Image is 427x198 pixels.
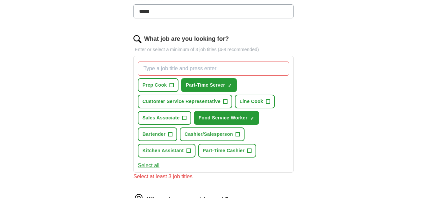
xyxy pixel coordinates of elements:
[198,114,247,121] span: Food Service Worker
[181,78,237,92] button: Part-Time Server✓
[138,78,178,92] button: Prep Cook
[133,46,294,53] p: Enter or select a minimum of 3 job titles (4-8 recommended)
[142,147,184,154] span: Kitchen Assistant
[138,95,232,108] button: Customer Service Representative
[138,62,289,76] input: Type a job title and press enter
[186,82,225,89] span: Part-Time Server
[235,95,275,108] button: Line Cook
[142,131,165,138] span: Bartender
[198,144,257,158] button: Part-Time Cashier
[240,98,263,105] span: Line Cook
[142,114,179,121] span: Sales Associate
[203,147,245,154] span: Part-Time Cashier
[180,127,245,141] button: Cashier/Salesperson
[138,127,177,141] button: Bartender
[184,131,233,138] span: Cashier/Salesperson
[144,34,229,43] label: What job are you looking for?
[138,111,191,125] button: Sales Associate
[133,35,141,43] img: search.png
[133,173,294,181] div: Select at least 3 job titles
[138,144,195,158] button: Kitchen Assistant
[142,82,167,89] span: Prep Cook
[228,83,232,88] span: ✓
[194,111,259,125] button: Food Service Worker✓
[250,116,254,121] span: ✓
[138,162,159,170] button: Select all
[142,98,221,105] span: Customer Service Representative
